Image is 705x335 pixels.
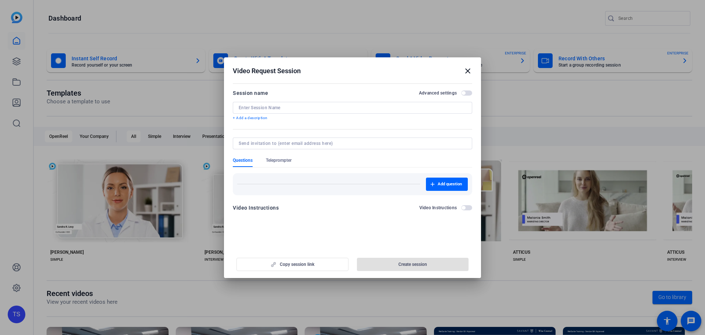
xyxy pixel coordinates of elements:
[233,89,268,97] div: Session name
[233,203,279,212] div: Video Instructions
[426,178,468,191] button: Add question
[239,105,466,111] input: Enter Session Name
[463,67,472,75] mat-icon: close
[266,157,292,163] span: Teleprompter
[233,157,253,163] span: Questions
[419,205,457,211] h2: Video Instructions
[239,140,463,146] input: Send invitation to (enter email address here)
[438,181,462,187] span: Add question
[233,115,472,121] p: + Add a description
[233,67,472,75] div: Video Request Session
[419,90,457,96] h2: Advanced settings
